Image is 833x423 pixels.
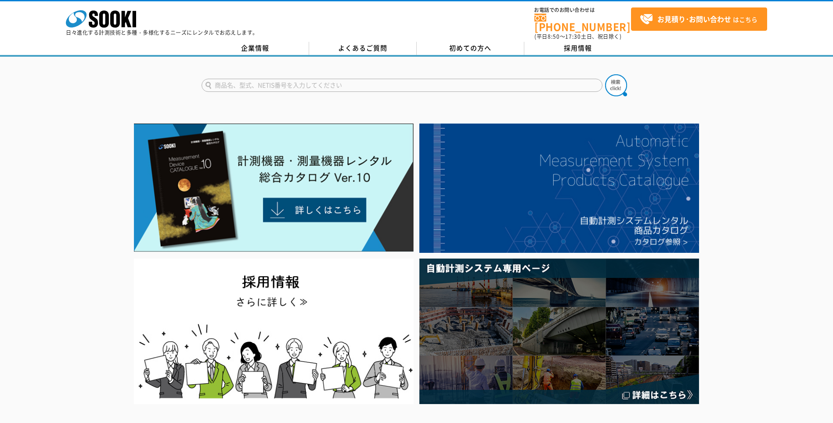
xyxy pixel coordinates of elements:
a: 初めての方へ [417,42,524,55]
img: Catalog Ver10 [134,124,414,252]
span: はこちら [640,13,757,26]
a: [PHONE_NUMBER] [534,14,631,32]
img: btn_search.png [605,74,627,96]
a: 採用情報 [524,42,632,55]
a: よくあるご質問 [309,42,417,55]
img: SOOKI recruit [134,259,414,404]
strong: お見積り･お問い合わせ [657,14,731,24]
img: 自動計測システム専用ページ [419,259,699,404]
a: お見積り･お問い合わせはこちら [631,7,767,31]
span: 初めての方へ [449,43,491,53]
span: 17:30 [565,33,581,40]
img: 自動計測システムカタログ [419,124,699,253]
span: 8:50 [548,33,560,40]
a: 企業情報 [202,42,309,55]
span: (平日 ～ 土日、祝日除く) [534,33,621,40]
span: お電話でのお問い合わせは [534,7,631,13]
input: 商品名、型式、NETIS番号を入力してください [202,79,602,92]
p: 日々進化する計測技術と多種・多様化するニーズにレンタルでお応えします。 [66,30,258,35]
